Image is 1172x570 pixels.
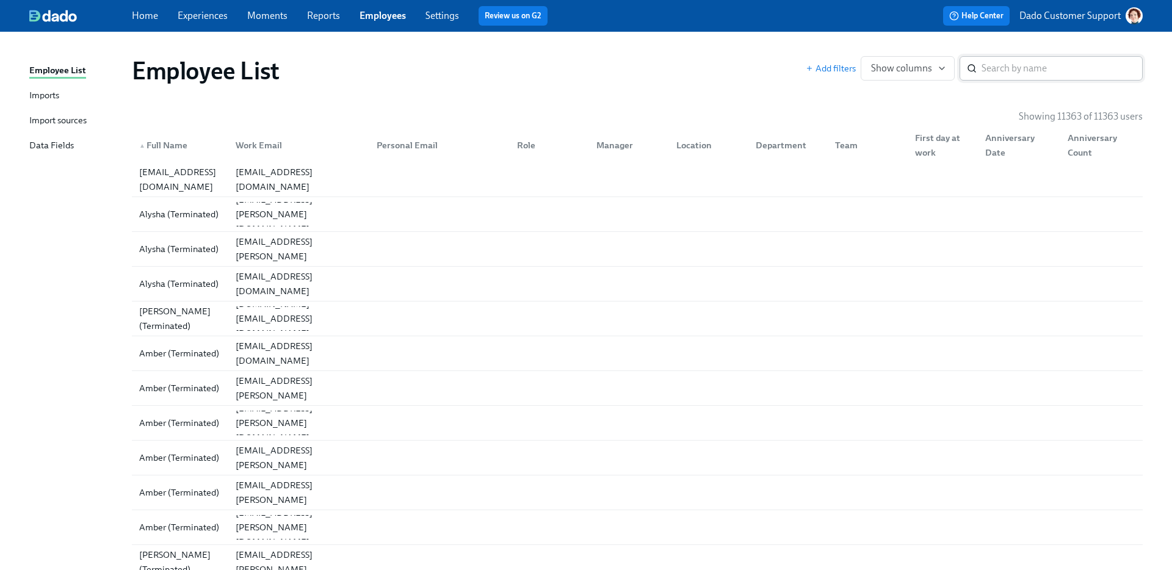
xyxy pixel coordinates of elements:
[134,346,226,361] div: Amber (Terminated)
[1058,133,1140,157] div: Anniversary Count
[134,416,226,430] div: Amber (Terminated)
[231,138,366,153] div: Work Email
[132,232,1143,266] div: Alysha (Terminated)[PERSON_NAME][EMAIL_ADDRESS][PERSON_NAME][DOMAIN_NAME]
[132,197,1143,231] div: Alysha (Terminated)[EMAIL_ADDRESS][PERSON_NAME][DOMAIN_NAME]
[507,133,587,157] div: Role
[134,304,226,333] div: [PERSON_NAME] (Terminated)
[231,463,366,522] div: [PERSON_NAME][EMAIL_ADDRESS][PERSON_NAME][DOMAIN_NAME]
[134,207,226,222] div: Alysha (Terminated)
[231,192,366,236] div: [EMAIL_ADDRESS][PERSON_NAME][DOMAIN_NAME]
[587,133,666,157] div: Manager
[905,133,975,157] div: First day at work
[132,10,158,21] a: Home
[871,62,944,74] span: Show columns
[360,10,406,21] a: Employees
[132,371,1143,406] a: Amber (Terminated)[PERSON_NAME][EMAIL_ADDRESS][PERSON_NAME][DOMAIN_NAME]
[825,133,905,157] div: Team
[1019,110,1143,123] p: Showing 11363 of 11363 users
[591,138,666,153] div: Manager
[134,276,226,291] div: Alysha (Terminated)
[231,220,366,278] div: [PERSON_NAME][EMAIL_ADDRESS][PERSON_NAME][DOMAIN_NAME]
[29,10,132,22] a: dado
[367,133,507,157] div: Personal Email
[134,165,226,194] div: [EMAIL_ADDRESS][DOMAIN_NAME]
[134,242,226,256] div: Alysha (Terminated)
[231,505,366,549] div: [EMAIL_ADDRESS][PERSON_NAME][DOMAIN_NAME]
[139,143,145,149] span: ▲
[132,162,1143,197] a: [EMAIL_ADDRESS][DOMAIN_NAME][EMAIL_ADDRESS][DOMAIN_NAME]
[512,138,587,153] div: Role
[861,56,955,81] button: Show columns
[132,371,1143,405] div: Amber (Terminated)[PERSON_NAME][EMAIL_ADDRESS][PERSON_NAME][DOMAIN_NAME]
[29,63,86,79] div: Employee List
[231,297,366,341] div: [DOMAIN_NAME][EMAIL_ADDRESS][DOMAIN_NAME]
[479,6,548,26] button: Review us on G2
[667,133,746,157] div: Location
[132,336,1143,370] div: Amber (Terminated)[EMAIL_ADDRESS][DOMAIN_NAME]
[746,133,825,157] div: Department
[226,133,366,157] div: Work Email
[231,359,366,417] div: [PERSON_NAME][EMAIL_ADDRESS][PERSON_NAME][DOMAIN_NAME]
[29,114,87,129] div: Import sources
[132,301,1143,336] a: [PERSON_NAME] (Terminated)[DOMAIN_NAME][EMAIL_ADDRESS][DOMAIN_NAME]
[231,401,366,445] div: [EMAIL_ADDRESS][PERSON_NAME][DOMAIN_NAME]
[132,267,1143,301] a: Alysha (Terminated)[EMAIL_ADDRESS][DOMAIN_NAME]
[132,197,1143,232] a: Alysha (Terminated)[EMAIL_ADDRESS][PERSON_NAME][DOMAIN_NAME]
[29,139,74,154] div: Data Fields
[751,138,825,153] div: Department
[29,63,122,79] a: Employee List
[29,10,77,22] img: dado
[132,475,1143,510] a: Amber (Terminated)[PERSON_NAME][EMAIL_ADDRESS][PERSON_NAME][DOMAIN_NAME]
[307,10,340,21] a: Reports
[425,10,459,21] a: Settings
[231,165,366,194] div: [EMAIL_ADDRESS][DOMAIN_NAME]
[980,131,1058,160] div: Anniversary Date
[178,10,228,21] a: Experiences
[943,6,1010,26] button: Help Center
[806,62,856,74] button: Add filters
[231,269,366,298] div: [EMAIL_ADDRESS][DOMAIN_NAME]
[1063,131,1140,160] div: Anniversary Count
[132,406,1143,441] a: Amber (Terminated)[EMAIL_ADDRESS][PERSON_NAME][DOMAIN_NAME]
[1019,9,1121,23] p: Dado Customer Support
[132,441,1143,475] a: Amber (Terminated)[PERSON_NAME][EMAIL_ADDRESS][PERSON_NAME][DOMAIN_NAME]
[29,88,122,104] a: Imports
[134,485,226,500] div: Amber (Terminated)
[132,56,280,85] h1: Employee List
[132,510,1143,544] div: Amber (Terminated)[EMAIL_ADDRESS][PERSON_NAME][DOMAIN_NAME]
[231,339,366,368] div: [EMAIL_ADDRESS][DOMAIN_NAME]
[132,232,1143,267] a: Alysha (Terminated)[PERSON_NAME][EMAIL_ADDRESS][PERSON_NAME][DOMAIN_NAME]
[485,10,541,22] a: Review us on G2
[134,133,226,157] div: ▲Full Name
[231,428,366,487] div: [PERSON_NAME][EMAIL_ADDRESS][PERSON_NAME][DOMAIN_NAME]
[830,138,905,153] div: Team
[975,133,1058,157] div: Anniversary Date
[910,131,975,160] div: First day at work
[132,406,1143,440] div: Amber (Terminated)[EMAIL_ADDRESS][PERSON_NAME][DOMAIN_NAME]
[132,336,1143,371] a: Amber (Terminated)[EMAIL_ADDRESS][DOMAIN_NAME]
[1126,7,1143,24] img: AATXAJw-nxTkv1ws5kLOi-TQIsf862R-bs_0p3UQSuGH=s96-c
[671,138,746,153] div: Location
[1019,7,1143,24] button: Dado Customer Support
[132,510,1143,545] a: Amber (Terminated)[EMAIL_ADDRESS][PERSON_NAME][DOMAIN_NAME]
[29,139,122,154] a: Data Fields
[949,10,1004,22] span: Help Center
[372,138,507,153] div: Personal Email
[134,520,226,535] div: Amber (Terminated)
[134,450,226,465] div: Amber (Terminated)
[982,56,1143,81] input: Search by name
[134,381,226,395] div: Amber (Terminated)
[29,114,122,129] a: Import sources
[134,138,226,153] div: Full Name
[132,162,1143,197] div: [EMAIL_ADDRESS][DOMAIN_NAME][EMAIL_ADDRESS][DOMAIN_NAME]
[29,88,59,104] div: Imports
[247,10,288,21] a: Moments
